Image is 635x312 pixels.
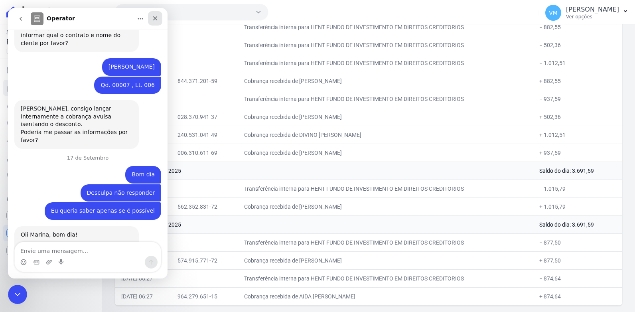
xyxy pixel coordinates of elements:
a: Recebíveis [3,207,99,223]
a: Troca de Arquivos [3,132,99,148]
td: Transferência interna para HENT FUNDO DE INVESTIMENTO EM DIREITOS CREDITORIOS [238,233,532,251]
td: − 1.015,79 [533,180,623,197]
td: + 1.015,79 [533,197,623,215]
div: Bom dia [124,163,147,171]
div: Vyviane diz… [6,176,153,195]
td: Cobrança recebida de [PERSON_NAME] [238,251,532,269]
a: Negativação [3,168,99,184]
td: Transferência interna para HENT FUNDO DE INVESTIMENTO EM DIREITOS CREDITORIOS [238,18,532,36]
td: Cobrança recebida de AIDA [PERSON_NAME] [238,287,532,305]
button: Upload do anexo [38,251,44,257]
div: Vyviane diz… [6,158,153,176]
td: Cobrança recebida de [PERSON_NAME] [238,72,532,90]
div: [PERSON_NAME] [101,55,147,63]
td: Saldo do dia: 3.691,59 [533,215,623,233]
a: Nova transferência [3,97,99,113]
td: − 874,64 [533,269,623,287]
iframe: Intercom live chat [8,8,168,278]
td: 028.370.941-37 [171,108,238,126]
td: 562.352.831-72 [171,197,238,215]
div: Adriane diz… [6,92,153,147]
nav: Sidebar [6,62,95,259]
div: [PERSON_NAME], consigo lançar internamente a cobrança avulsa isentando o desconto.Poderia me pass... [6,92,131,141]
td: − 502,36 [533,36,623,54]
div: Vyviane diz… [6,50,153,69]
td: Transferência interna para HENT FUNDO DE INVESTIMENTO EM DIREITOS CREDITORIOS [238,180,532,197]
button: Start recording [51,251,57,257]
td: − 1.012,51 [533,54,623,72]
div: Oii Marina, bom dia!É sim. É possível lançar cobrança avulsa. ;) [6,218,131,255]
textarea: Envie uma mensagem... [7,234,153,248]
td: Saldo do dia: 3.691,59 [533,162,623,180]
div: Eu queria saber apenas se é possível [43,199,147,207]
span: [DATE] 17:31 [6,47,86,55]
td: Cobrança recebida de [PERSON_NAME] [238,197,532,215]
td: 12 de Setembro de 2025 [115,162,533,180]
td: 574.915.771-72 [171,251,238,269]
div: Bom dia [117,158,153,176]
td: Cobrança recebida de [PERSON_NAME] [238,108,532,126]
td: − 937,59 [533,90,623,108]
div: Qd. 00007 , Lt. 006 [93,73,147,81]
div: Poderia me passar as informações por favor? [13,120,124,136]
div: Desculpa não responder [73,176,153,194]
iframe: Intercom live chat [8,285,27,304]
a: Conta Hent Novidade [3,225,99,241]
td: Transferência interna para HENT FUNDO DE INVESTIMENTO EM DIREITOS CREDITORIOS [238,269,532,287]
td: Transferência interna para HENT FUNDO DE INVESTIMENTO EM DIREITOS CREDITORIOS [238,54,532,72]
button: Selecionador de Emoji [12,251,19,257]
p: [PERSON_NAME] [566,6,619,14]
td: Transferência interna para HENT FUNDO DE INVESTIMENTO EM DIREITOS CREDITORIOS [238,90,532,108]
div: Plataformas [6,195,95,204]
td: + 882,55 [533,72,623,90]
td: Cobrança recebida de DIVINO [PERSON_NAME] [238,126,532,144]
td: + 1.012,51 [533,126,623,144]
div: Oii Marina, bom dia! [13,223,124,231]
button: Enviar uma mensagem [137,248,150,261]
div: 17 de Setembro [6,147,153,158]
div: Vyviane diz… [6,194,153,218]
td: [DATE] 06:27 [115,287,171,305]
div: Desculpa não responder [79,181,147,189]
a: Cobranças [3,62,99,78]
td: 240.531.041-49 [171,126,238,144]
button: Selecionador de GIF [25,251,32,257]
td: Cobrança recebida de [PERSON_NAME] [238,144,532,162]
td: − 882,55 [533,18,623,36]
td: + 877,50 [533,251,623,269]
td: − 877,50 [533,233,623,251]
div: [PERSON_NAME] [94,50,153,68]
div: [PERSON_NAME], consigo lançar internamente a cobrança avulsa isentando o desconto. [13,97,124,120]
td: 844.371.201-59 [171,72,238,90]
td: 006.310.611-69 [171,144,238,162]
p: Ver opções [566,14,619,20]
td: + 874,64 [533,287,623,305]
div: Vyviane diz… [6,69,153,93]
td: 11 de Setembro de 2025 [115,215,533,233]
button: VM [PERSON_NAME] Ver opções [539,2,635,24]
td: + 502,36 [533,108,623,126]
a: Pagamentos [3,115,99,131]
div: Qd. 00007 , Lt. 006 [86,69,153,86]
button: Grupo Rei [115,4,268,20]
a: Extrato [3,80,99,96]
td: + 937,59 [533,144,623,162]
td: 964.279.651-15 [171,287,238,305]
td: Transferência interna para HENT FUNDO DE INVESTIMENTO EM DIREITOS CREDITORIOS [238,36,532,54]
span: R$ 3.691,59 [6,37,86,47]
div: Eu queria saber apenas se é possível [37,194,153,212]
div: Marina, irei verificar sobre a configuração do contrato. Poderia informar qual o contrato e nome ... [13,8,124,39]
span: Saldo atual [6,28,86,37]
div: Adriane diz… [6,218,153,273]
span: VM [549,10,558,16]
a: Clientes [3,150,99,166]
